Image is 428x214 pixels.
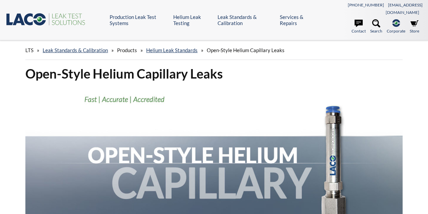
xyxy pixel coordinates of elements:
[25,65,403,82] h1: Open-Style Helium Capillary Leaks
[386,2,423,15] a: [EMAIL_ADDRESS][DOMAIN_NAME]
[387,28,405,34] span: Corporate
[43,47,108,53] a: Leak Standards & Calibration
[25,41,403,60] div: » » » »
[348,2,384,7] a: [PHONE_NUMBER]
[207,47,285,53] span: Open-Style Helium Capillary Leaks
[280,14,317,26] a: Services & Repairs
[410,19,419,34] a: Store
[117,47,137,53] span: Products
[146,47,198,53] a: Helium Leak Standards
[25,47,33,53] span: LTS
[218,14,275,26] a: Leak Standards & Calibration
[110,14,168,26] a: Production Leak Test Systems
[173,14,212,26] a: Helium Leak Testing
[352,19,366,34] a: Contact
[370,19,382,34] a: Search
